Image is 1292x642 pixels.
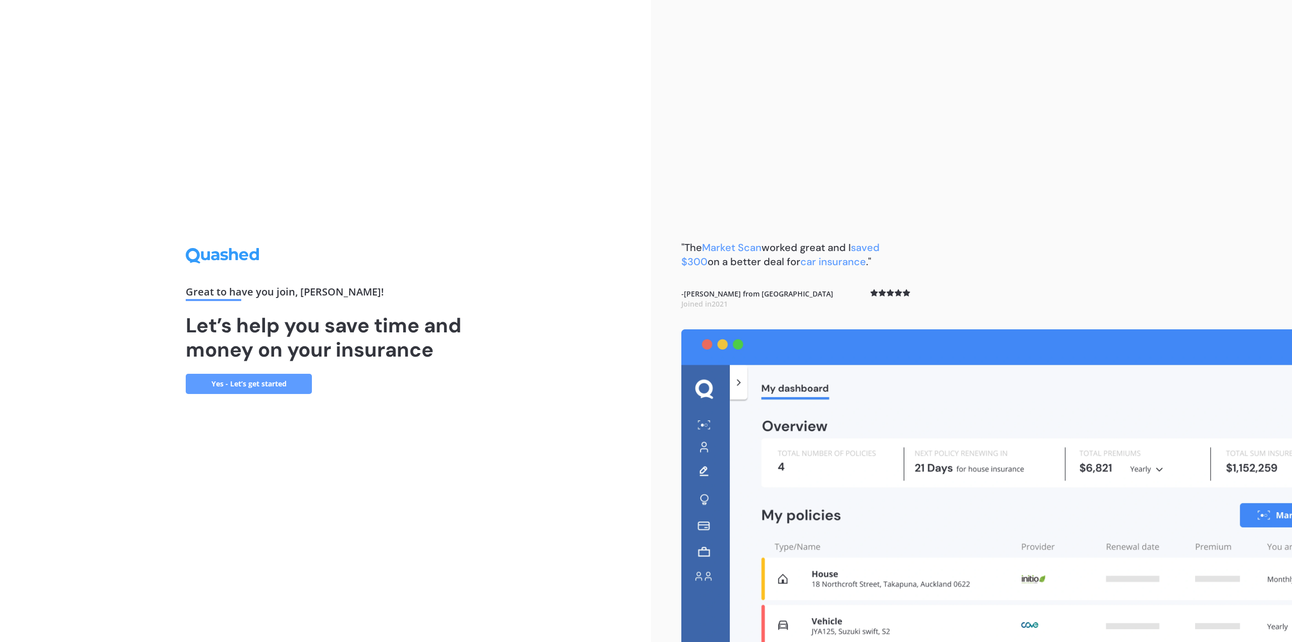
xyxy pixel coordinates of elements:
[681,289,833,309] b: - [PERSON_NAME] from [GEOGRAPHIC_DATA]
[186,313,465,362] h1: Let’s help you save time and money on your insurance
[681,241,880,268] span: saved $300
[702,241,762,254] span: Market Scan
[681,329,1292,642] img: dashboard.webp
[800,255,866,268] span: car insurance
[186,287,465,301] div: Great to have you join , [PERSON_NAME] !
[681,241,880,268] b: "The worked great and I on a better deal for ."
[681,299,728,309] span: Joined in 2021
[186,374,312,394] a: Yes - Let’s get started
